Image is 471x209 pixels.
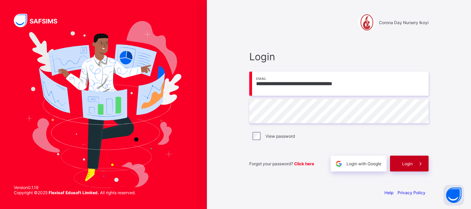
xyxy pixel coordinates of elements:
[379,20,429,25] span: Corona Day Nursery Ikoyi
[265,134,295,139] label: View password
[398,190,425,195] a: Privacy Policy
[335,160,343,168] img: google.396cfc9801f0270233282035f929180a.svg
[14,185,136,190] span: Version 0.1.19
[443,185,464,206] button: Open asap
[384,190,393,195] a: Help
[14,190,136,195] span: Copyright © 2025 All rights reserved.
[347,161,381,166] span: Login with Google
[14,14,66,27] img: SAFSIMS Logo
[249,161,314,166] span: Forgot your password?
[402,161,413,166] span: Login
[249,51,429,63] span: Login
[26,21,181,188] img: Hero Image
[49,190,99,195] strong: Flexisaf Edusoft Limited.
[294,161,314,166] a: Click here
